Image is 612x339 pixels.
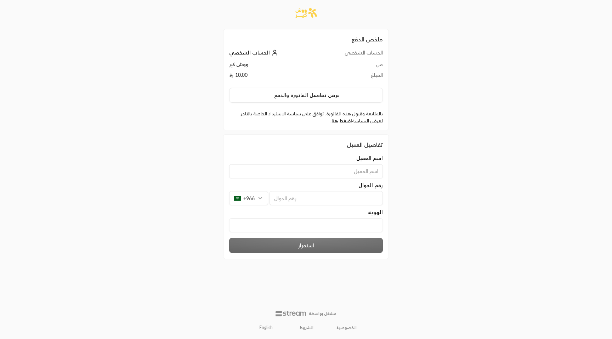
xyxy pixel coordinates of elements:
td: المبلغ [317,71,383,82]
div: +966 [229,191,268,205]
a: الحساب الشخصي [229,50,280,56]
a: English [255,322,277,333]
input: رقم الجوال [270,191,383,205]
label: بالمتابعة وقبول هذه الفاتورة، توافق على سياسة الاسترداد الخاصة بالتاجر. لعرض السياسة . [229,110,383,124]
span: الهوية [368,209,383,216]
td: الحساب الشخصي [317,49,383,61]
a: الشروط [300,325,313,331]
img: Company Logo [289,4,322,23]
div: تفاصيل العميل [229,140,383,149]
span: رقم الجوال [358,182,383,189]
td: من [317,61,383,71]
input: اسم العميل [229,164,383,178]
a: الخصوصية [336,325,357,331]
td: 10.00 [229,71,317,82]
a: اضغط هنا [331,118,352,123]
h2: ملخص الدفع [229,35,383,44]
td: ووش كير [229,61,317,71]
span: اسم العميل [356,155,383,162]
p: مشغل بواسطة [309,311,336,316]
button: عرض تفاصيل الفاتورة والدفع [229,88,383,103]
span: الحساب الشخصي [229,50,270,56]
